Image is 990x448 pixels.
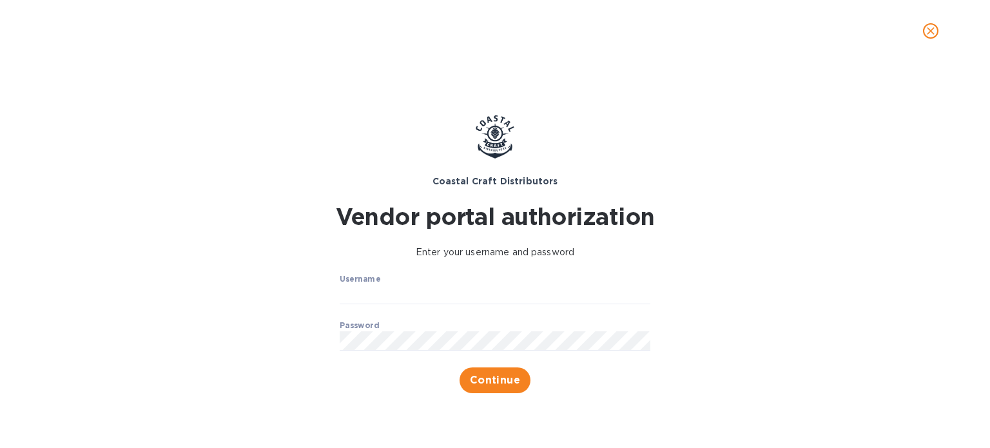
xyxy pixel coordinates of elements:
label: Username [340,276,380,284]
p: Coastal Craft Distributors [432,175,558,188]
span: Continue [470,373,521,388]
p: Enter your username and password [416,246,574,259]
button: Continue [460,367,531,393]
button: close [915,15,946,46]
h1: Vendor portal authorization [336,203,655,230]
label: Password [340,322,379,330]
